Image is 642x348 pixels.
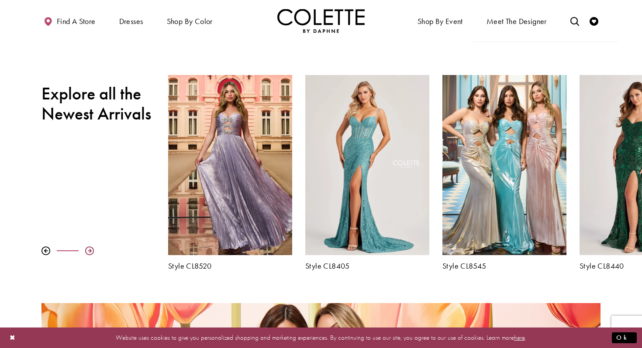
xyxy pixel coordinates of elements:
[587,9,601,33] a: Check Wishlist
[305,75,429,255] a: Visit Colette by Daphne Style No. CL8405 Page
[41,84,155,124] h2: Explore all the Newest Arrivals
[168,75,292,255] a: Visit Colette by Daphne Style No. CL8520 Page
[63,332,579,344] p: Website uses cookies to give you personalized shopping and marketing experiences. By continuing t...
[484,9,549,33] a: Meet the designer
[415,9,465,33] span: Shop By Event
[568,9,581,33] a: Toggle search
[442,262,566,270] a: Style CL8545
[305,262,429,270] a: Style CL8405
[167,17,213,26] span: Shop by color
[168,262,292,270] a: Style CL8520
[612,332,637,343] button: Submit Dialog
[487,17,547,26] span: Meet the designer
[277,9,365,33] img: Colette by Daphne
[117,9,145,33] span: Dresses
[514,333,525,342] a: here
[57,17,96,26] span: Find a store
[5,330,20,345] button: Close Dialog
[418,17,463,26] span: Shop By Event
[119,17,143,26] span: Dresses
[162,68,299,277] div: Colette by Daphne Style No. CL8520
[436,68,573,277] div: Colette by Daphne Style No. CL8545
[41,9,97,33] a: Find a store
[277,9,365,33] a: Visit Home Page
[442,75,566,255] a: Visit Colette by Daphne Style No. CL8545 Page
[299,68,436,277] div: Colette by Daphne Style No. CL8405
[165,9,215,33] span: Shop by color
